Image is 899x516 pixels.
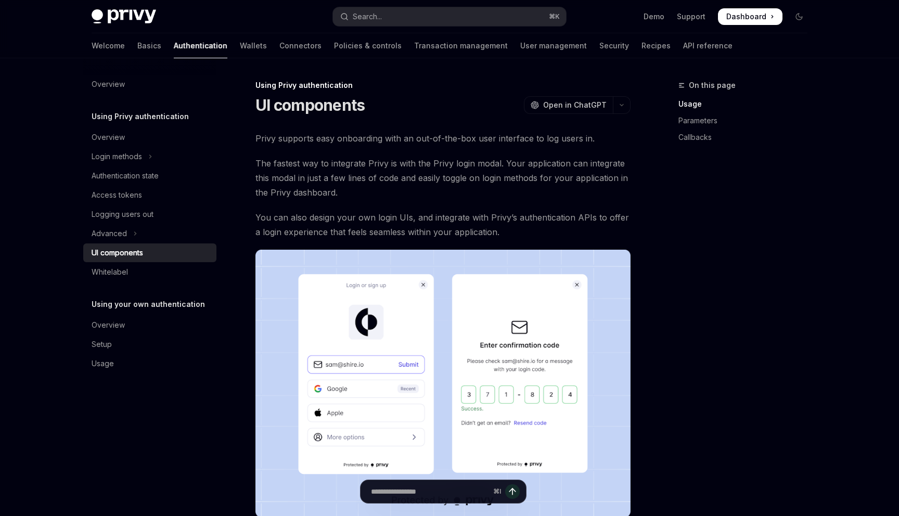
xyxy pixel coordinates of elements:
span: Privy supports easy onboarding with an out-of-the-box user interface to log users in. [255,131,631,146]
a: API reference [683,33,733,58]
a: Recipes [641,33,671,58]
div: Using Privy authentication [255,80,631,91]
div: UI components [92,247,143,259]
a: UI components [83,243,216,262]
div: Advanced [92,227,127,240]
img: dark logo [92,9,156,24]
div: Search... [353,10,382,23]
a: Support [677,11,705,22]
button: Open search [333,7,566,26]
a: Overview [83,75,216,94]
a: Setup [83,335,216,354]
a: Logging users out [83,205,216,224]
a: Parameters [678,112,816,129]
h5: Using your own authentication [92,298,205,311]
a: Callbacks [678,129,816,146]
a: Transaction management [414,33,508,58]
div: Access tokens [92,189,142,201]
div: Overview [92,78,125,91]
div: Overview [92,319,125,331]
a: Access tokens [83,186,216,204]
h1: UI components [255,96,365,114]
a: User management [520,33,587,58]
button: Open in ChatGPT [524,96,613,114]
button: Send message [505,484,520,499]
h5: Using Privy authentication [92,110,189,123]
a: Security [599,33,629,58]
span: You can also design your own login UIs, and integrate with Privy’s authentication APIs to offer a... [255,210,631,239]
a: Dashboard [718,8,782,25]
div: Logging users out [92,208,153,221]
a: Overview [83,128,216,147]
a: Basics [137,33,161,58]
a: Overview [83,316,216,334]
a: Connectors [279,33,322,58]
a: Whitelabel [83,263,216,281]
a: Usage [678,96,816,112]
a: Welcome [92,33,125,58]
div: Login methods [92,150,142,163]
button: Toggle Advanced section [83,224,216,243]
span: ⌘ K [549,12,560,21]
button: Toggle dark mode [791,8,807,25]
a: Authentication state [83,166,216,185]
button: Toggle Login methods section [83,147,216,166]
span: Dashboard [726,11,766,22]
div: Overview [92,131,125,144]
div: Whitelabel [92,266,128,278]
a: Authentication [174,33,227,58]
span: On this page [689,79,736,92]
span: The fastest way to integrate Privy is with the Privy login modal. Your application can integrate ... [255,156,631,200]
div: Authentication state [92,170,159,182]
a: Usage [83,354,216,373]
a: Wallets [240,33,267,58]
a: Demo [644,11,664,22]
div: Usage [92,357,114,370]
span: Open in ChatGPT [543,100,607,110]
a: Policies & controls [334,33,402,58]
input: Ask a question... [371,480,489,503]
div: Setup [92,338,112,351]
